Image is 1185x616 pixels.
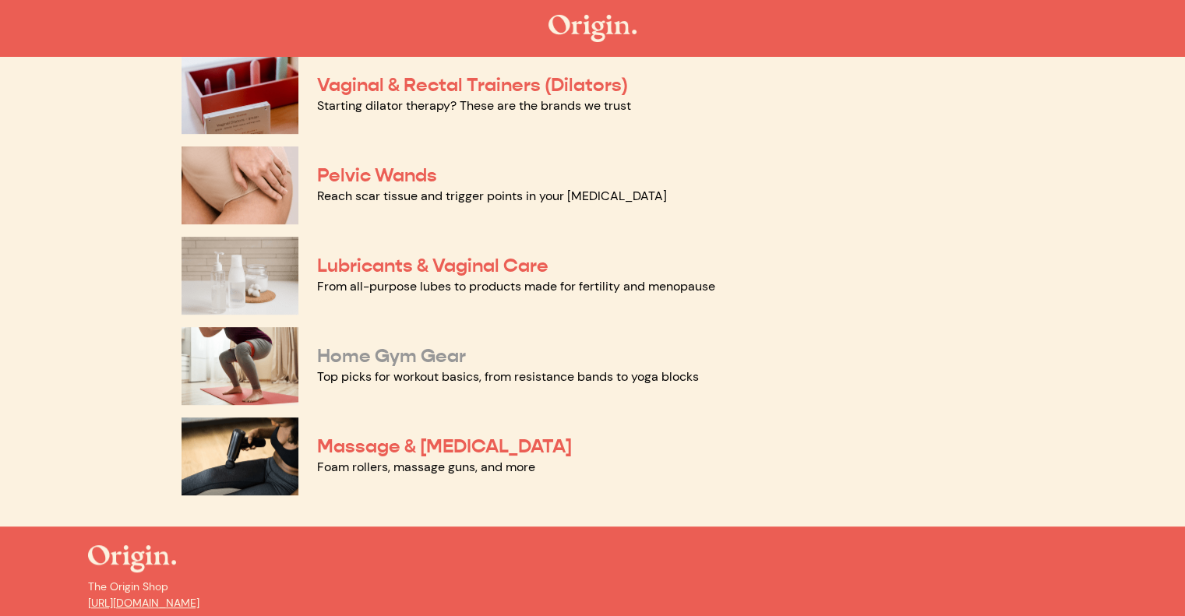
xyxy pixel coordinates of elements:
[182,237,298,315] img: Lubricants & Vaginal Care
[317,164,437,187] a: Pelvic Wands
[88,596,199,610] a: [URL][DOMAIN_NAME]
[317,278,715,294] a: From all-purpose lubes to products made for fertility and menopause
[317,254,548,277] a: Lubricants & Vaginal Care
[548,15,637,42] img: The Origin Shop
[88,545,176,572] img: The Origin Shop
[317,188,667,204] a: Reach scar tissue and trigger points in your [MEDICAL_DATA]
[317,97,631,114] a: Starting dilator therapy? These are the brands we trust
[88,579,1098,611] p: The Origin Shop
[182,146,298,224] img: Pelvic Wands
[317,344,466,368] a: Home Gym Gear
[182,56,298,134] img: Vaginal & Rectal Trainers (Dilators)
[182,327,298,405] img: Home Gym Gear
[182,417,298,495] img: Massage & Myofascial Release
[317,73,628,97] a: Vaginal & Rectal Trainers (Dilators)
[317,459,535,475] a: Foam rollers, massage guns, and more
[317,368,699,385] a: Top picks for workout basics, from resistance bands to yoga blocks
[317,435,572,458] a: Massage & [MEDICAL_DATA]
